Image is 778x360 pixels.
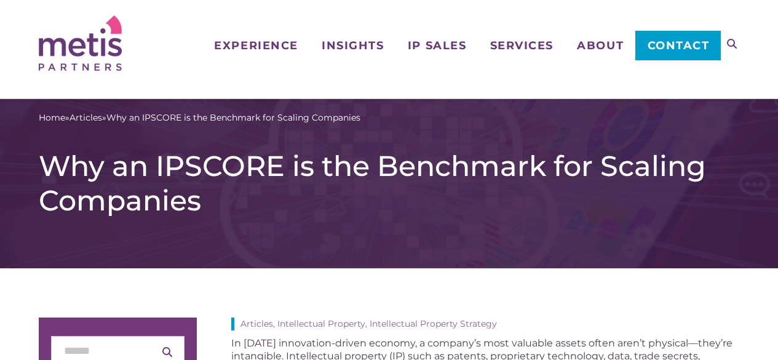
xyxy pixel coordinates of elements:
[69,111,102,124] a: Articles
[635,31,721,60] a: Contact
[231,318,739,330] div: Articles, Intellectual Property, Intellectual Property Strategy
[490,40,554,51] span: Services
[39,111,360,124] span: » »
[39,149,739,218] h1: Why an IPSCORE is the Benchmark for Scaling Companies
[214,40,298,51] span: Experience
[39,111,65,124] a: Home
[106,111,360,124] span: Why an IPSCORE is the Benchmark for Scaling Companies
[408,40,466,51] span: IP Sales
[577,40,624,51] span: About
[648,40,710,51] span: Contact
[39,15,122,71] img: Metis Partners
[322,40,384,51] span: Insights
